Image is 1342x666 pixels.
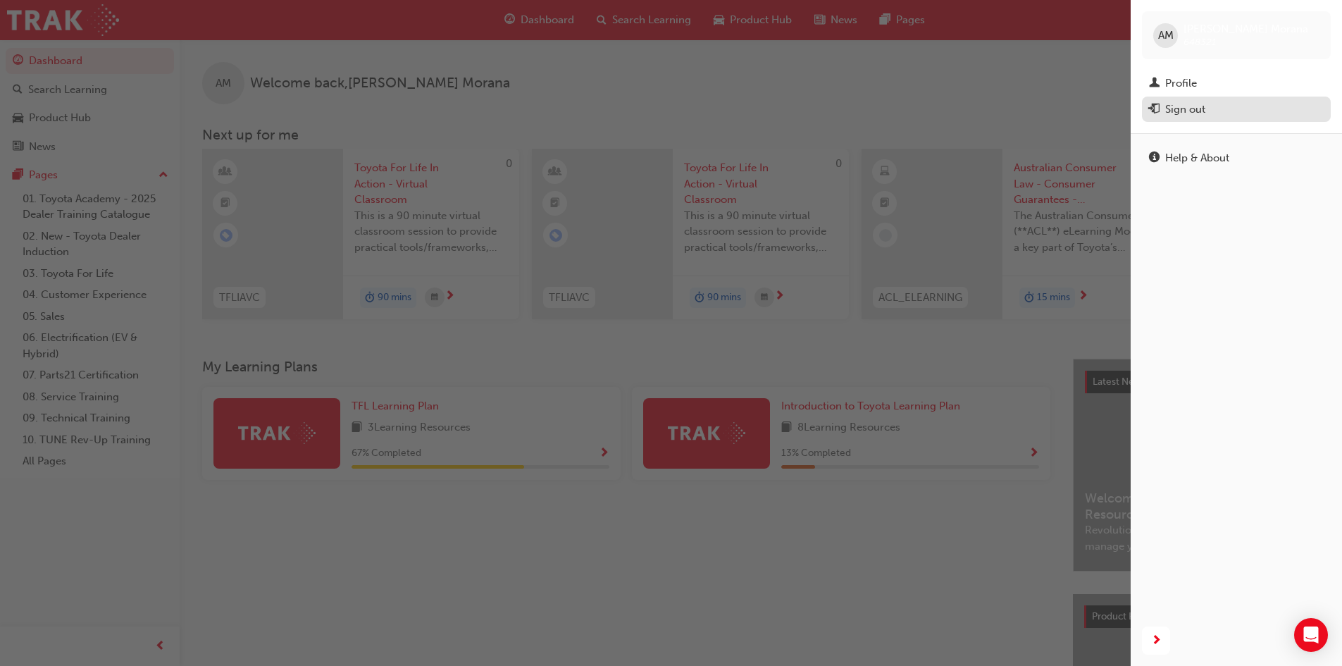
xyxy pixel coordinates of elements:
[1149,152,1160,165] span: info-icon
[1165,75,1197,92] div: Profile
[1165,101,1205,118] div: Sign out
[1142,145,1331,171] a: Help & About
[1142,97,1331,123] button: Sign out
[1158,27,1174,44] span: AM
[1183,36,1216,48] span: 648321
[1149,104,1160,116] span: exit-icon
[1183,23,1308,35] span: [PERSON_NAME] Morana
[1151,632,1162,650] span: next-icon
[1294,618,1328,652] div: Open Intercom Messenger
[1142,70,1331,97] a: Profile
[1149,78,1160,90] span: man-icon
[1165,150,1229,166] div: Help & About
